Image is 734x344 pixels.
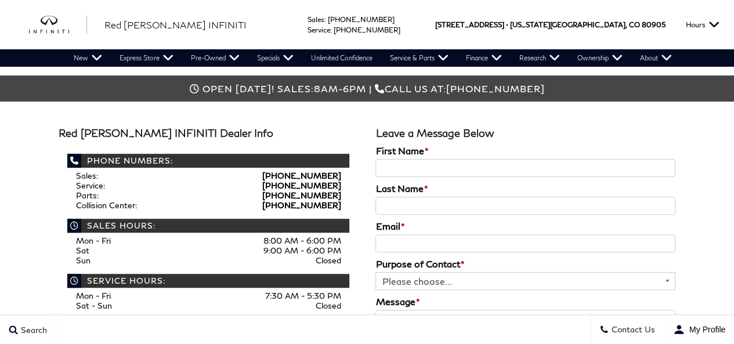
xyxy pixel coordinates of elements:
[664,315,734,344] button: user-profile-menu
[45,34,689,70] h1: Contact Us
[631,49,681,67] a: About
[65,49,111,67] a: New
[375,183,428,194] label: Last Name
[76,190,99,200] span: Parts:
[262,200,341,210] a: [PHONE_NUMBER]
[202,83,274,94] span: Open [DATE]!
[435,20,666,29] a: [STREET_ADDRESS] • [US_STATE][GEOGRAPHIC_DATA], CO 80905
[277,83,313,94] span: Sales:
[262,180,341,190] a: [PHONE_NUMBER]
[324,15,326,24] span: :
[52,83,682,94] div: Call us at:
[375,258,464,269] label: Purpose of Contact
[263,245,341,255] span: 9:00 AM - 6:00 PM
[29,16,87,34] a: infiniti
[182,49,248,67] a: Pre-Owned
[375,128,675,139] h3: Leave a Message Below
[381,49,457,67] a: Service & Parts
[262,190,341,200] a: [PHONE_NUMBER]
[262,171,341,180] a: [PHONE_NUMBER]
[328,15,395,24] a: [PHONE_NUMBER]
[76,200,137,210] span: Collision Center:
[375,145,428,156] label: First Name
[308,15,324,24] span: Sales
[67,219,349,233] span: Sales Hours:
[76,180,105,190] span: Service:
[685,325,725,334] span: My Profile
[59,128,358,139] h3: Red [PERSON_NAME] INFINITI Dealer Info
[65,49,681,67] nav: Main Navigation
[446,83,544,94] span: [PHONE_NUMBER]
[67,154,349,168] span: Phone Numbers:
[569,49,631,67] a: Ownership
[67,274,349,288] span: Service Hours:
[375,220,404,231] label: Email
[334,26,400,34] a: [PHONE_NUMBER]
[76,245,89,255] span: Sat
[29,16,87,34] img: INFINITI
[308,26,330,34] span: Service
[111,49,182,67] a: Express Store
[18,325,47,335] span: Search
[265,291,341,300] span: 7:30 AM - 5:30 PM
[375,296,420,307] label: Message
[76,300,112,310] span: Sat - Sun
[76,255,91,265] span: Sun
[315,255,341,265] span: Closed
[104,18,247,32] a: Red [PERSON_NAME] INFINITI
[609,325,655,335] span: Contact Us
[457,49,511,67] a: Finance
[76,291,111,300] span: Mon - Fri
[313,83,366,94] span: 8am-6pm
[104,19,247,30] span: Red [PERSON_NAME] INFINITI
[315,300,341,310] span: Closed
[330,26,332,34] span: :
[368,83,371,94] span: |
[248,49,302,67] a: Specials
[76,236,111,245] span: Mon - Fri
[76,171,98,180] span: Sales:
[263,236,341,245] span: 8:00 AM - 6:00 PM
[302,49,381,67] a: Unlimited Confidence
[511,49,569,67] a: Research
